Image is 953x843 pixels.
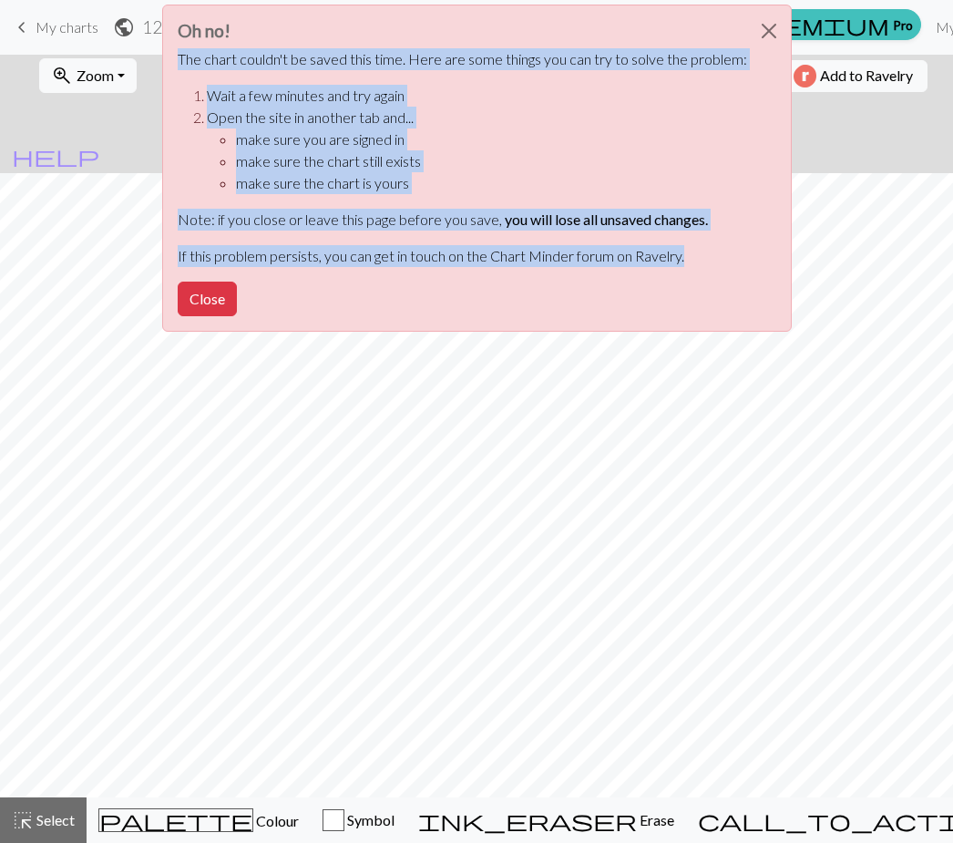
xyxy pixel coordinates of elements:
[505,211,708,228] strong: you will lose all unsaved changes.
[178,282,237,316] button: Close
[406,797,686,843] button: Erase
[207,107,747,194] li: Open the site in and...
[178,245,747,267] p: If this problem persists, you can get in touch on the on Ravelry.
[747,5,791,57] button: Close
[253,812,299,829] span: Colour
[236,129,747,150] li: make sure you are signed in
[490,247,614,264] a: Chart Minder forum
[99,807,252,833] span: palette
[12,807,34,833] span: highlight_alt
[178,48,747,70] p: The chart couldn't be saved this time. Here are some things you can try to solve the problem:
[236,172,747,194] li: make sure the chart is yours
[418,807,637,833] span: ink_eraser
[87,797,311,843] button: Colour
[178,20,747,41] h3: Oh no!
[307,108,380,126] a: another tab
[34,811,75,828] span: Select
[311,797,406,843] button: Symbol
[236,150,747,172] li: make sure the chart still exists
[207,85,747,107] li: Wait a few minutes and try again
[344,811,395,828] span: Symbol
[178,209,747,231] p: Note: if you close or leave this page before you save,
[637,811,674,828] span: Erase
